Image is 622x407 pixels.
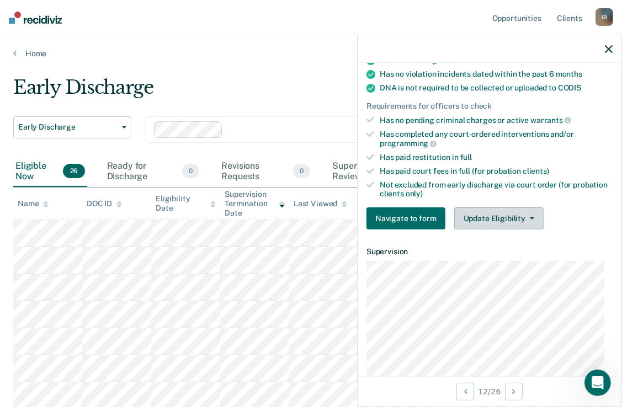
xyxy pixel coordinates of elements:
div: Has paid restitution in [380,153,613,162]
a: Home [13,49,609,58]
div: J B [596,8,613,26]
span: warrants [530,116,571,125]
div: DNA is not required to be collected or uploaded to [380,83,613,93]
div: Last Viewed [294,199,347,208]
span: 0 [182,164,199,178]
a: Navigate to form link [366,207,450,229]
button: Next Opportunity [505,383,523,400]
div: Revisions Requests [219,156,312,187]
div: Eligible Now [13,156,87,187]
span: months [556,69,582,78]
button: Update Eligibility [454,207,544,229]
div: Has no violation incidents dated within the past 6 [380,69,613,79]
div: Has no pending criminal charges or active [380,115,613,125]
div: DOC ID [87,199,122,208]
div: Has completed any court-ordered interventions and/or [380,130,613,148]
dt: Supervision [366,247,613,256]
span: programming [380,139,437,148]
div: Has paid court fees in full (for probation [380,167,613,176]
span: full [460,153,472,162]
div: Not excluded from early discharge via court order (for probation clients [380,180,613,199]
div: Name [18,199,49,208]
div: Ready for Discharge [105,156,202,187]
span: 0 [293,164,310,178]
div: Supervisor Review [330,156,422,187]
div: Eligibility Date [156,194,216,213]
img: Recidiviz [9,12,62,24]
span: CODIS [558,83,581,92]
span: clients) [523,167,549,175]
iframe: Intercom live chat [584,369,611,396]
div: Early Discharge [13,76,573,108]
div: Requirements for officers to check [366,101,613,111]
div: Supervision Termination Date [225,190,285,217]
span: 26 [63,164,84,178]
div: 12 / 26 [358,377,621,406]
button: Navigate to form [366,207,445,229]
button: Previous Opportunity [456,383,474,400]
span: only) [406,189,423,198]
span: Early Discharge [18,122,118,132]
